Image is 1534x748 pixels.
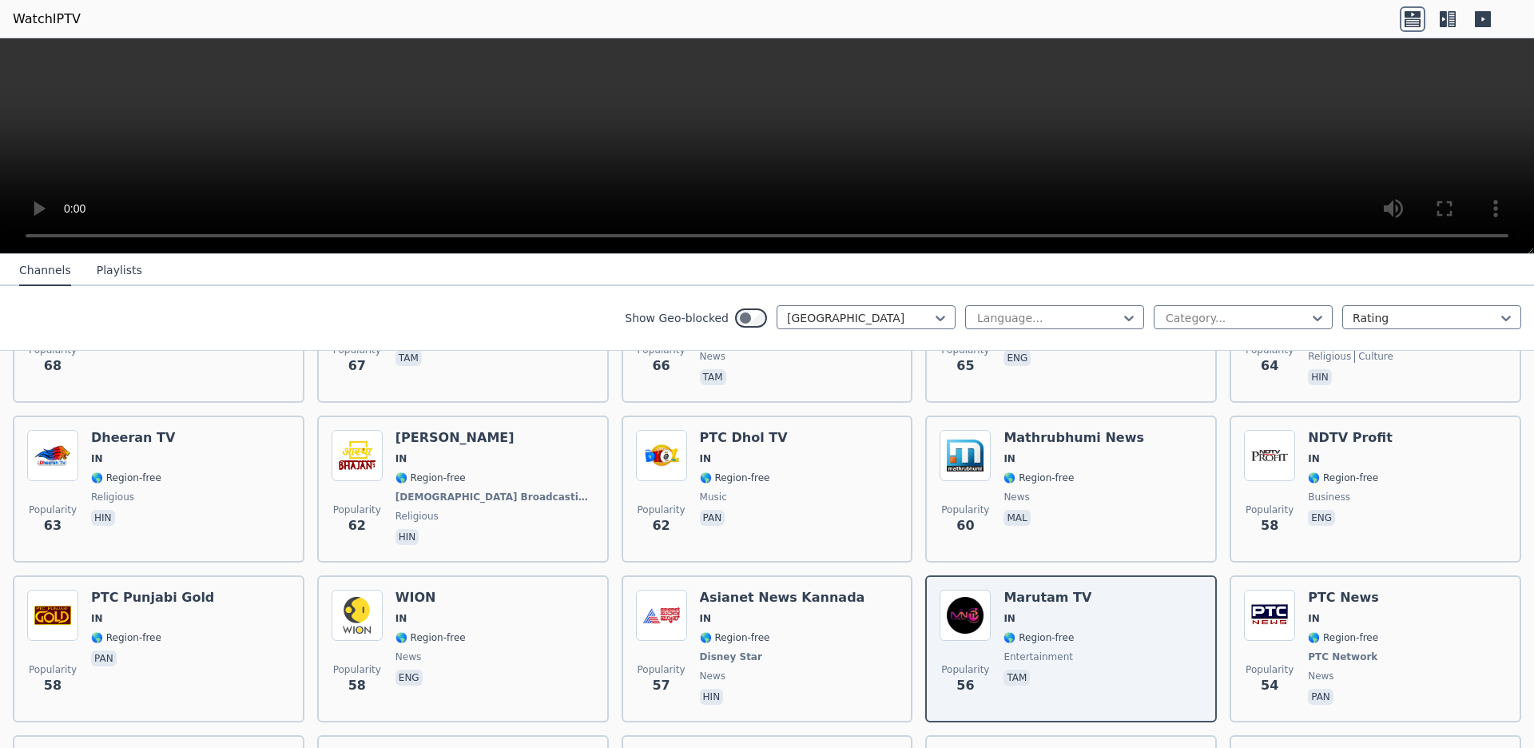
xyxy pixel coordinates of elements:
span: 66 [652,356,670,376]
img: Marutam TV [940,590,991,641]
span: IN [700,452,712,465]
span: IN [395,452,407,465]
span: 65 [956,356,974,376]
span: Popularity [1246,663,1294,676]
p: eng [1308,510,1335,526]
p: hin [91,510,115,526]
span: Popularity [1246,503,1294,516]
span: [DEMOGRAPHIC_DATA] Broadcasting Ltd. [395,491,591,503]
p: hin [395,529,419,545]
span: Popularity [941,503,989,516]
h6: PTC News [1308,590,1381,606]
span: news [700,350,725,363]
span: IN [700,612,712,625]
p: hin [700,689,724,705]
span: 🌎 Region-free [1308,471,1378,484]
img: Dheeran TV [27,430,78,481]
img: PTC News [1244,590,1295,641]
span: 58 [44,676,62,695]
span: 58 [348,676,366,695]
img: WION [332,590,383,641]
span: culture [1354,350,1393,363]
span: IN [1003,452,1015,465]
p: tam [1003,670,1030,686]
h6: Dheeran TV [91,430,175,446]
img: PTC Dhol TV [636,430,687,481]
p: pan [700,510,725,526]
span: Popularity [638,663,686,676]
label: Show Geo-blocked [625,310,729,326]
img: Aastha Bhajan [332,430,383,481]
img: Mathrubhumi News [940,430,991,481]
p: tam [700,369,726,385]
span: IN [91,452,103,465]
span: Popularity [29,503,77,516]
h6: Mathrubhumi News [1003,430,1144,446]
h6: [PERSON_NAME] [395,430,594,446]
h6: WION [395,590,466,606]
span: 🌎 Region-free [91,631,161,644]
span: 🌎 Region-free [395,631,466,644]
span: news [700,670,725,682]
span: 57 [652,676,670,695]
p: pan [1308,689,1333,705]
span: 🌎 Region-free [1308,631,1378,644]
span: 🌎 Region-free [700,631,770,644]
span: religious [395,510,439,523]
span: 🌎 Region-free [395,471,466,484]
span: business [1308,491,1350,503]
span: 🌎 Region-free [700,471,770,484]
span: religious [91,491,134,503]
span: entertainment [1003,651,1073,663]
span: 64 [1261,356,1278,376]
p: eng [395,670,423,686]
span: Popularity [941,663,989,676]
span: Popularity [29,663,77,676]
h6: PTC Punjabi Gold [91,590,214,606]
span: IN [1003,612,1015,625]
span: music [700,491,727,503]
span: IN [395,612,407,625]
h6: NDTV Profit [1308,430,1393,446]
span: religious [1308,350,1351,363]
span: 62 [652,516,670,535]
h6: PTC Dhol TV [700,430,788,446]
p: pan [91,651,117,666]
span: PTC Network [1308,651,1377,663]
span: 67 [348,356,366,376]
span: news [395,651,421,663]
span: Disney Star [700,651,762,663]
p: mal [1003,510,1030,526]
span: IN [1308,612,1320,625]
h6: Marutam TV [1003,590,1091,606]
a: WatchIPTV [13,10,81,29]
span: 58 [1261,516,1278,535]
span: Popularity [333,663,381,676]
span: Popularity [333,503,381,516]
span: 🌎 Region-free [1003,631,1074,644]
img: PTC Punjabi Gold [27,590,78,641]
span: 63 [44,516,62,535]
span: 🌎 Region-free [91,471,161,484]
button: Channels [19,256,71,286]
span: 🌎 Region-free [1003,471,1074,484]
span: 62 [348,516,366,535]
span: 54 [1261,676,1278,695]
p: hin [1308,369,1332,385]
span: Popularity [638,503,686,516]
span: news [1308,670,1333,682]
h6: Asianet News Kannada [700,590,865,606]
span: 68 [44,356,62,376]
span: 56 [956,676,974,695]
img: Asianet News Kannada [636,590,687,641]
p: tam [395,350,422,366]
span: 60 [956,516,974,535]
span: IN [1308,452,1320,465]
p: eng [1003,350,1031,366]
span: news [1003,491,1029,503]
img: NDTV Profit [1244,430,1295,481]
button: Playlists [97,256,142,286]
span: IN [91,612,103,625]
